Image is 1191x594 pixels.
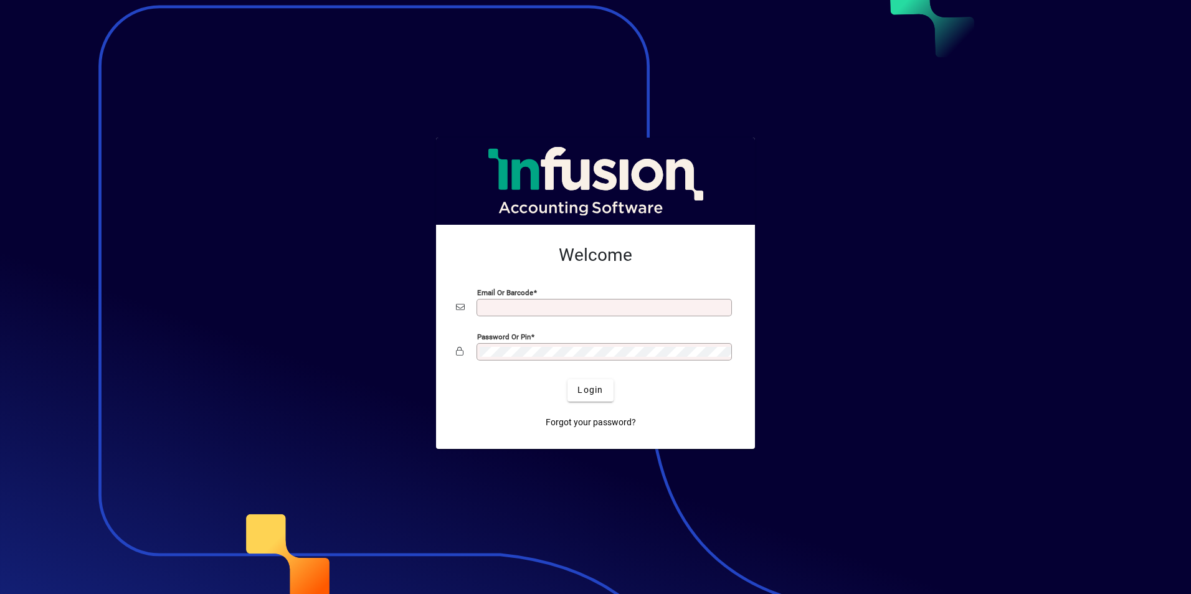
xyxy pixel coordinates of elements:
span: Forgot your password? [546,416,636,429]
button: Login [567,379,613,402]
a: Forgot your password? [541,412,641,434]
mat-label: Password or Pin [477,332,531,341]
h2: Welcome [456,245,735,266]
mat-label: Email or Barcode [477,288,533,296]
span: Login [577,384,603,397]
